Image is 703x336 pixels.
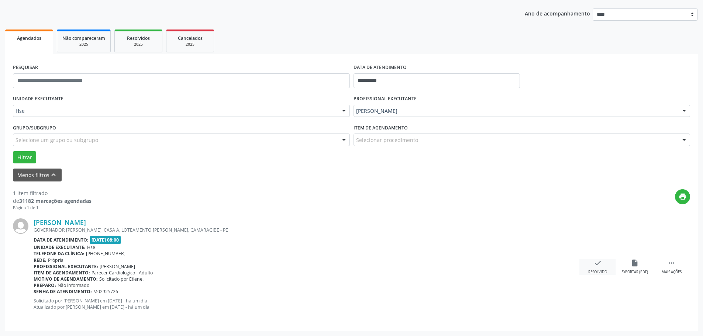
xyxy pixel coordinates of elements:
[34,270,90,276] b: Item de agendamento:
[354,93,417,105] label: PROFISSIONAL EXECUTANTE
[34,276,98,282] b: Motivo de agendamento:
[668,259,676,267] i: 
[588,270,607,275] div: Resolvido
[62,42,105,47] div: 2025
[58,282,89,288] span: Não informado
[34,288,92,295] b: Senha de atendimento:
[34,237,89,243] b: Data de atendimento:
[172,42,209,47] div: 2025
[34,282,56,288] b: Preparo:
[86,250,125,257] span: [PHONE_NUMBER]
[87,244,95,250] span: Hse
[34,263,98,270] b: Profissional executante:
[15,136,98,144] span: Selecione um grupo ou subgrupo
[93,288,118,295] span: M02925726
[525,8,590,18] p: Ano de acompanhamento
[679,193,687,201] i: print
[34,244,86,250] b: Unidade executante:
[13,169,62,181] button: Menos filtroskeyboard_arrow_up
[120,42,157,47] div: 2025
[13,93,63,105] label: UNIDADE EXECUTANTE
[34,298,579,310] p: Solicitado por [PERSON_NAME] em [DATE] - há um dia Atualizado por [PERSON_NAME] em [DATE] - há um...
[621,270,648,275] div: Exportar (PDF)
[13,151,36,164] button: Filtrar
[34,227,579,233] div: GOVERNADOR [PERSON_NAME], CASA A, LOTEAMENTO [PERSON_NAME], CAMARAGIBE - PE
[356,136,418,144] span: Selecionar procedimento
[99,276,144,282] span: Solicitado por Etiene.
[13,189,92,197] div: 1 item filtrado
[662,270,682,275] div: Mais ações
[90,236,121,244] span: [DATE] 08:00
[13,122,56,134] label: Grupo/Subgrupo
[49,171,58,179] i: keyboard_arrow_up
[127,35,150,41] span: Resolvidos
[15,107,335,115] span: Hse
[62,35,105,41] span: Não compareceram
[13,197,92,205] div: de
[34,218,86,226] a: [PERSON_NAME]
[13,205,92,211] div: Página 1 de 1
[34,257,46,263] b: Rede:
[48,257,63,263] span: Própria
[631,259,639,267] i: insert_drive_file
[594,259,602,267] i: check
[354,62,407,73] label: DATA DE ATENDIMENTO
[675,189,690,204] button: print
[356,107,675,115] span: [PERSON_NAME]
[13,218,28,234] img: img
[178,35,203,41] span: Cancelados
[13,62,38,73] label: PESQUISAR
[354,122,408,134] label: Item de agendamento
[34,250,85,257] b: Telefone da clínica:
[92,270,153,276] span: Parecer Cardiologico - Adulto
[19,197,92,204] strong: 31182 marcações agendadas
[17,35,41,41] span: Agendados
[100,263,135,270] span: [PERSON_NAME]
